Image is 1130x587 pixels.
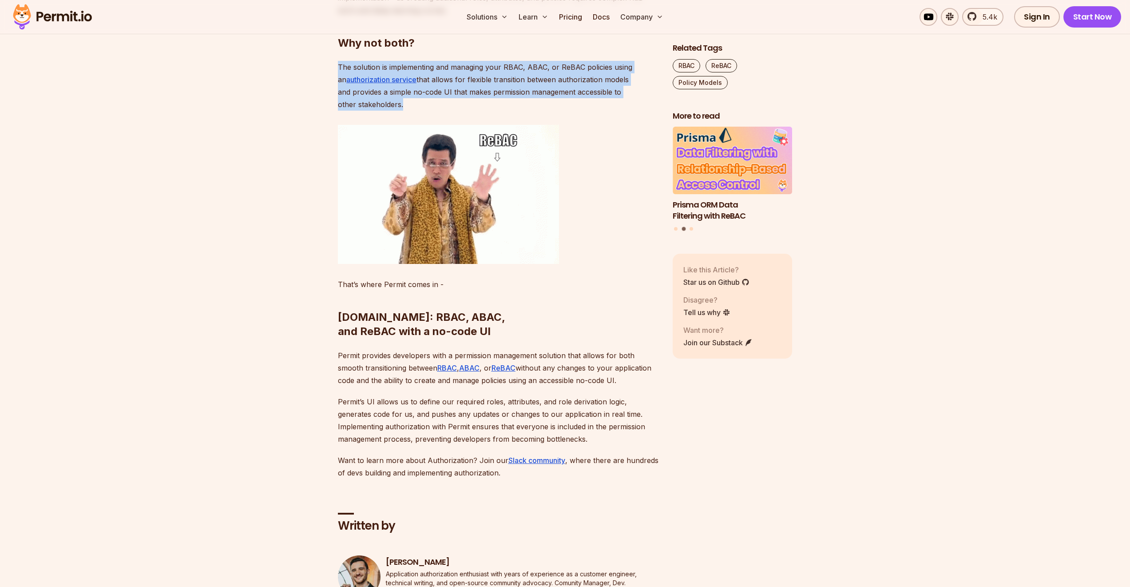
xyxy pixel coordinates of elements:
a: Slack community [508,456,565,465]
h3: [PERSON_NAME] [386,557,658,568]
a: Start Now [1063,6,1122,28]
a: Sign In [1014,6,1060,28]
button: Learn [515,8,552,26]
div: Posts [673,127,793,232]
a: Star us on Github [683,277,749,288]
a: Join our Substack [683,337,753,348]
a: 5.4k [962,8,1003,26]
a: ReBAC [492,363,515,372]
a: Tell us why [683,307,730,318]
h2: [DOMAIN_NAME]: RBAC, ABAC, and ReBAC with a no-code UI [338,275,658,339]
p: Like this Article? [683,264,749,275]
h2: Related Tags [673,43,793,54]
img: Prisma ORM Data Filtering with ReBAC [673,127,793,195]
button: Solutions [463,8,511,26]
h2: Written by [338,518,658,534]
a: Pricing [555,8,586,26]
a: authorization service [346,75,416,84]
a: Docs [589,8,613,26]
button: Go to slide 3 [690,228,693,231]
button: Go to slide 1 [674,228,678,231]
img: Permit logo [9,2,96,32]
p: Disagree? [683,295,730,305]
button: Company [617,8,667,26]
p: Want to learn more about Authorization? Join our , where there are hundreds of devs building and ... [338,454,658,479]
p: Permit provides developers with a permission management solution that allows for both smooth tran... [338,349,658,387]
a: Policy Models [673,76,728,89]
p: Want more? [683,325,753,335]
a: ABAC [459,363,480,372]
span: 5.4k [977,12,997,22]
button: Go to slide 2 [682,227,686,231]
p: That’s where Permit comes in - [338,278,658,291]
p: The solution is implementing and managing your RBAC, ABAC, or ReBAC policies using an that allows... [338,61,658,111]
a: RBAC [673,59,700,72]
img: ezgif-2-da9d983523.gif [338,125,559,264]
a: ReBAC [706,59,737,72]
li: 2 of 3 [673,127,793,222]
p: Permit’s UI allows us to define our required roles, attributes, and role derivation logic, genera... [338,395,658,445]
h3: Prisma ORM Data Filtering with ReBAC [673,200,793,222]
h2: More to read [673,111,793,122]
a: RBAC [437,363,457,372]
